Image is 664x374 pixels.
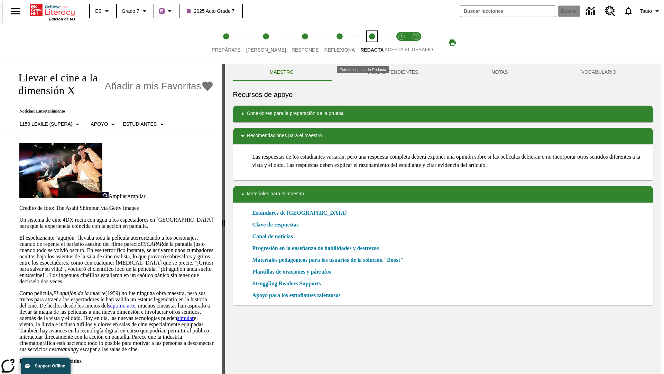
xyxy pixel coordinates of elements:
[252,268,331,276] a: Plantillas de oraciones y párrafos, Se abrirá en una nueva ventana o pestaña
[160,7,164,15] span: B
[30,2,75,21] div: Portada
[35,364,65,368] span: Support Offline
[91,121,108,128] p: Apoyo
[241,24,292,62] button: Lee step 2 of 5
[545,64,653,81] button: VOCABULARIO
[233,186,653,203] div: Materiales para el maestro
[156,5,177,17] button: Boost El color de la clase es morado/púrpura. Cambiar el color de la clase.
[140,241,163,247] em: ESCAPAR
[120,118,169,131] button: Seleccionar estudiante
[355,24,389,62] button: Redacta step 5 of 5
[324,47,355,53] span: Reflexiona
[21,358,71,374] button: Support Offline
[19,358,82,364] strong: El cine y los cinco sentidos
[637,5,664,17] button: Perfil/Configuración
[252,256,403,264] a: Materiales pedagógicos para los usuarios de la solución "Boost", Se abrirá en una nueva ventana o...
[88,118,120,131] button: Tipo de apoyo, Apoyo
[252,291,345,300] a: Apoyo para los estudiantes talentosos
[53,290,105,296] em: El aguijón de la muerte
[330,64,455,81] button: TAREAS PENDIENTES
[292,47,319,53] span: Responde
[360,47,384,53] span: Redacta
[127,193,145,199] span: Ampliar
[247,190,304,198] p: Materiales para el maestro
[19,235,214,285] p: El espeluznante "aguijón" llevaba toda la película aterrorizando a los personajes, cuando de repe...
[455,64,544,81] button: NOTAS
[319,24,360,62] button: Reflexiona step 4 of 5
[105,81,201,92] span: Añadir a mis Favoritas
[105,80,214,92] button: Añadir a mis Favoritas - Llevar el cine a la dimensión X
[92,5,114,17] button: Lenguaje: ES, Selecciona un idioma
[619,2,637,20] a: Notificaciones
[19,217,214,229] p: Un sistema de cine 4DX rocía con agua a los espectadores en [GEOGRAPHIC_DATA] para que la experie...
[233,64,653,81] div: Instructional Panel Tabs
[246,47,286,53] span: [PERSON_NAME]
[19,290,214,353] p: Como película, (1959) no fue ninguna obra maestra, pero sus trucos para atraer a los espectadores...
[252,153,647,169] p: Las respuestas de los estudiantes variarán, pero una respuesta completa deberá exponer una opinió...
[400,35,402,38] text: 1
[122,8,139,15] span: Grado 7
[108,303,135,309] a: séptimo arte
[102,192,109,198] img: Ampliar
[415,35,417,38] text: 2
[222,64,225,374] div: Pulsa la tecla de intro o la barra espaciadora y luego presiona las flechas de derecha e izquierd...
[233,64,330,81] button: Maestro
[252,244,379,252] a: Progresión en la enseñanza de habilidades y destrezas, Se abrirá en una nueva ventana o pestaña
[391,24,412,62] button: Acepta el desafío lee step 1 of 2
[95,8,102,15] span: ES
[3,64,222,370] div: reading
[460,6,556,17] input: Buscar campo
[385,47,433,52] span: ACEPTA EL DESAFÍO
[11,71,101,97] h1: Llevar el cine a la dimensión X
[233,106,653,122] div: Conexiones para la preparación de la prueba
[187,8,235,15] span: 2025 Auto Grade 7
[252,279,325,288] a: Struggling Readers Supports
[233,128,653,144] div: Recomendaciones para el maestro
[233,89,653,100] h6: Recursos de apoyo
[252,209,351,217] a: Estándares de [GEOGRAPHIC_DATA]
[19,205,214,211] p: Crédito de foto: The Asahi Shimbun vía Getty Images
[11,109,214,114] p: Noticias: Entretenimiento
[109,193,127,199] span: Ampliar
[17,118,84,131] button: Seleccione Lexile, 1150 Lexile (Supera)
[225,64,661,374] div: activity
[582,2,601,21] a: Centro de información
[247,132,322,140] p: Recomendaciones para el maestro
[252,221,299,229] a: Clave de respuestas, Se abrirá en una nueva ventana o pestaña
[441,36,463,49] button: Imprimir
[286,24,324,62] button: Responde step 3 of 5
[337,66,389,73] div: Este es el paso de Redacta
[119,5,151,17] button: Grado: Grado 7, Elige un grado
[6,1,26,21] button: Abrir el menú lateral
[252,232,293,241] a: Canal de noticias, Se abrirá en una nueva ventana o pestaña
[247,110,344,118] p: Conexiones para la preparación de la prueba
[212,47,241,53] span: Prepárate
[601,2,619,20] a: Centro de recursos, Se abrirá en una pestaña nueva.
[206,24,246,62] button: Prepárate step 1 of 5
[406,24,426,62] button: Acepta el desafío contesta step 2 of 2
[177,315,194,321] a: simular
[54,346,76,352] em: streaming
[49,17,75,21] span: Edición de NJ
[25,272,33,278] em: este
[19,121,72,128] p: 1150 Lexile (Supera)
[19,143,102,198] img: El panel situado frente a los asientos rocía con agua nebulizada al feliz público en un cine equi...
[640,8,652,15] span: Tauto
[123,121,157,128] p: Estudiantes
